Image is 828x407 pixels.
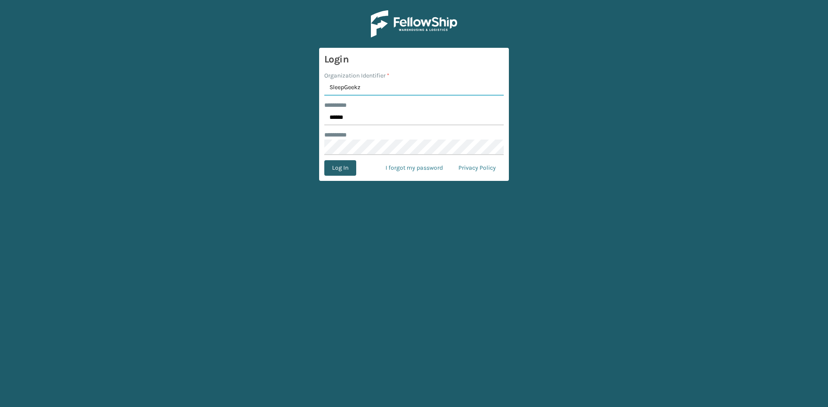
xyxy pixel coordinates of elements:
h3: Login [324,53,504,66]
button: Log In [324,160,356,176]
a: Privacy Policy [451,160,504,176]
a: I forgot my password [378,160,451,176]
label: Organization Identifier [324,71,389,80]
img: Logo [371,10,457,37]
